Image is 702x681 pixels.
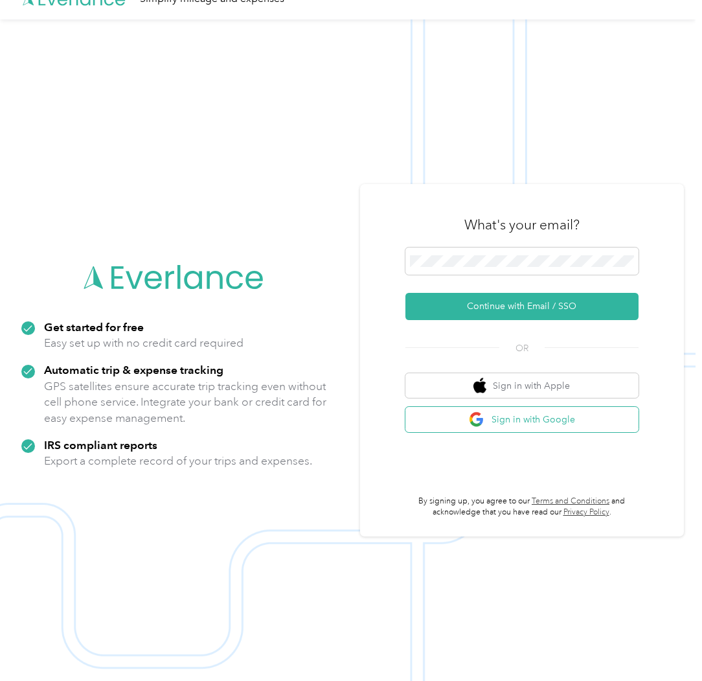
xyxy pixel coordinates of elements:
span: OR [499,341,545,355]
p: GPS satellites ensure accurate trip tracking even without cell phone service. Integrate your bank... [44,378,327,426]
button: Continue with Email / SSO [405,293,639,320]
img: google logo [469,411,485,428]
h3: What's your email? [464,216,580,234]
strong: Automatic trip & expense tracking [44,363,223,376]
img: apple logo [473,378,486,394]
button: apple logoSign in with Apple [405,373,639,398]
p: By signing up, you agree to our and acknowledge that you have read our . [405,496,639,518]
p: Easy set up with no credit card required [44,335,243,351]
strong: Get started for free [44,320,144,334]
a: Terms and Conditions [532,496,609,506]
button: google logoSign in with Google [405,407,639,432]
p: Export a complete record of your trips and expenses. [44,453,312,469]
strong: IRS compliant reports [44,438,157,452]
a: Privacy Policy [563,507,609,517]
